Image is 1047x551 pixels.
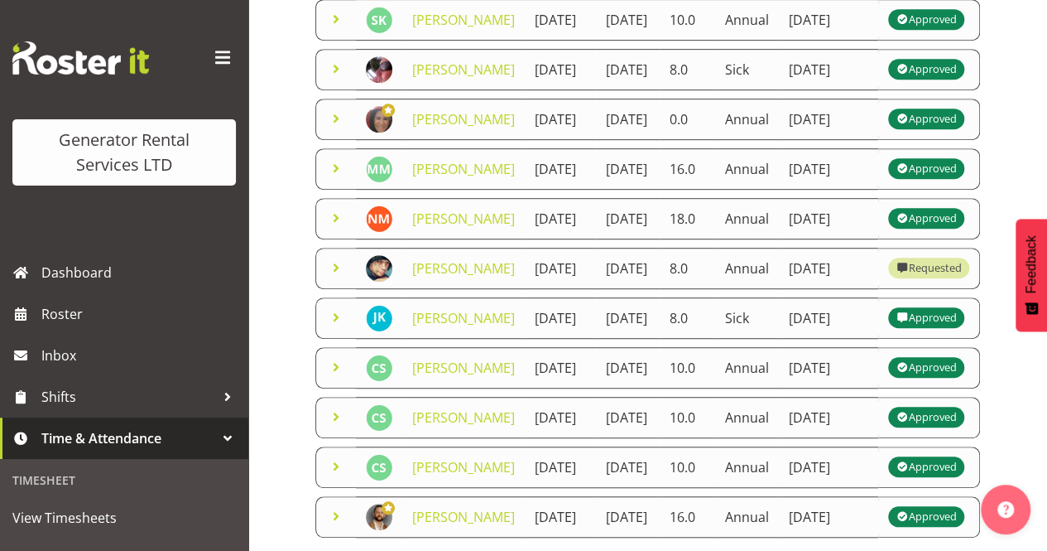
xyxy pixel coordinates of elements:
td: [DATE] [596,297,660,339]
td: [DATE] [778,148,878,190]
td: [DATE] [596,447,660,488]
td: Annual [714,248,778,289]
div: Approved [896,10,956,30]
div: Approved [896,209,956,229]
td: 16.0 [660,148,715,190]
img: james-kim10446.jpg [366,305,392,331]
td: [DATE] [596,347,660,389]
td: [DATE] [525,99,596,140]
td: [DATE] [596,99,660,140]
img: caleb-phillipsa4a316e2ef29cab6356cc7a40f04045f.png [366,255,392,282]
div: Approved [896,457,956,477]
div: Approved [896,358,956,378]
div: Requested [896,259,961,278]
td: Annual [714,99,778,140]
td: Annual [714,198,778,239]
td: [DATE] [525,347,596,389]
div: Approved [896,109,956,129]
td: [DATE] [778,49,878,90]
td: 8.0 [660,297,715,339]
span: View Timesheets [12,505,236,530]
button: Feedback - Show survey [1016,219,1047,331]
td: [DATE] [778,397,878,438]
td: [DATE] [778,347,878,389]
td: [DATE] [525,198,596,239]
img: nathan-maxwell11248.jpg [366,205,392,232]
td: 8.0 [660,248,715,289]
td: 0.0 [660,99,715,140]
td: [DATE] [596,198,660,239]
td: 16.0 [660,496,715,538]
img: Rosterit website logo [12,41,149,75]
td: 18.0 [660,198,715,239]
td: 10.0 [660,397,715,438]
img: carl-shoebridge154.jpg [366,454,392,481]
img: stephen-kennedy2327.jpg [366,7,392,33]
span: Shifts [41,384,215,409]
img: carl-shoebridge154.jpg [366,355,392,381]
td: [DATE] [525,397,596,438]
img: help-xxl-2.png [997,501,1014,518]
td: [DATE] [778,447,878,488]
td: Sick [714,49,778,90]
td: [DATE] [525,248,596,289]
td: [DATE] [596,397,660,438]
span: Inbox [41,343,240,368]
img: rob-ryand5211ed3f20840c58f2c2fac6bd30c65.png [366,56,392,83]
img: michael-marshall176.jpg [366,156,392,182]
td: [DATE] [778,99,878,140]
a: [PERSON_NAME] [412,508,515,526]
span: Dashboard [41,260,240,285]
td: Annual [714,397,778,438]
a: [PERSON_NAME] [412,259,515,278]
td: [DATE] [778,496,878,538]
td: [DATE] [525,496,596,538]
td: [DATE] [525,447,596,488]
span: Time & Attendance [41,426,215,451]
td: Annual [714,447,778,488]
td: Annual [714,347,778,389]
td: Annual [714,148,778,190]
td: [DATE] [778,297,878,339]
td: [DATE] [778,248,878,289]
td: [DATE] [596,496,660,538]
img: sean-johnstone4fef95288b34d066b2c6be044394188f.png [366,504,392,530]
a: [PERSON_NAME] [412,11,515,29]
a: [PERSON_NAME] [412,210,515,228]
div: Approved [896,408,956,428]
td: 10.0 [660,447,715,488]
a: [PERSON_NAME] [412,160,515,178]
div: Approved [896,159,956,179]
a: [PERSON_NAME] [412,110,515,128]
div: Generator Rental Services LTD [29,128,219,177]
td: [DATE] [596,248,660,289]
div: Approved [896,308,956,328]
div: Approved [896,60,956,80]
span: Feedback [1024,235,1039,293]
a: [PERSON_NAME] [412,359,515,377]
td: Annual [714,496,778,538]
td: [DATE] [525,49,596,90]
td: 8.0 [660,49,715,90]
td: [DATE] [525,297,596,339]
a: [PERSON_NAME] [412,458,515,476]
img: carl-shoebridge154.jpg [366,404,392,431]
td: [DATE] [596,148,660,190]
a: [PERSON_NAME] [412,60,515,79]
span: Roster [41,302,240,326]
td: [DATE] [596,49,660,90]
td: [DATE] [778,198,878,239]
div: Approved [896,507,956,527]
div: Timesheet [4,463,244,497]
td: [DATE] [525,148,596,190]
a: [PERSON_NAME] [412,408,515,427]
td: 10.0 [660,347,715,389]
a: [PERSON_NAME] [412,309,515,327]
img: katherine-lothianc04ae7ec56208e078627d80ad3866cf0.png [366,106,392,133]
a: View Timesheets [4,497,244,539]
td: Sick [714,297,778,339]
